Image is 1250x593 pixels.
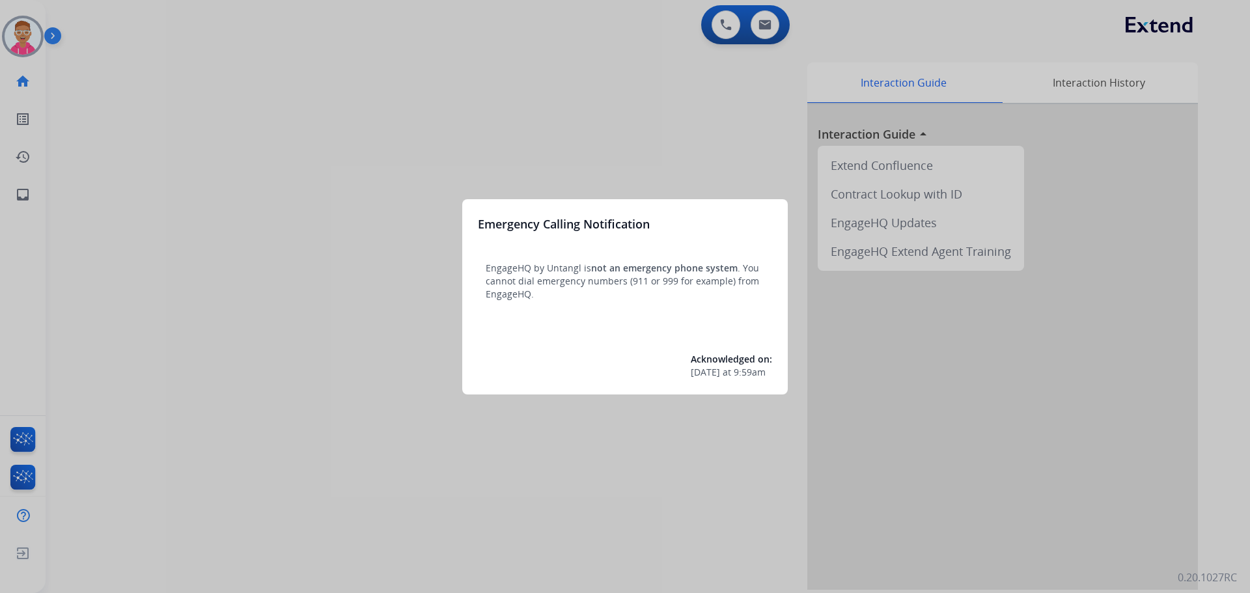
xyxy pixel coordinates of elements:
[691,366,772,379] div: at
[734,366,766,379] span: 9:59am
[591,262,738,274] span: not an emergency phone system
[478,215,650,233] h3: Emergency Calling Notification
[486,262,764,301] p: EngageHQ by Untangl is . You cannot dial emergency numbers (911 or 999 for example) from EngageHQ.
[691,366,720,379] span: [DATE]
[691,353,772,365] span: Acknowledged on:
[1178,570,1237,585] p: 0.20.1027RC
